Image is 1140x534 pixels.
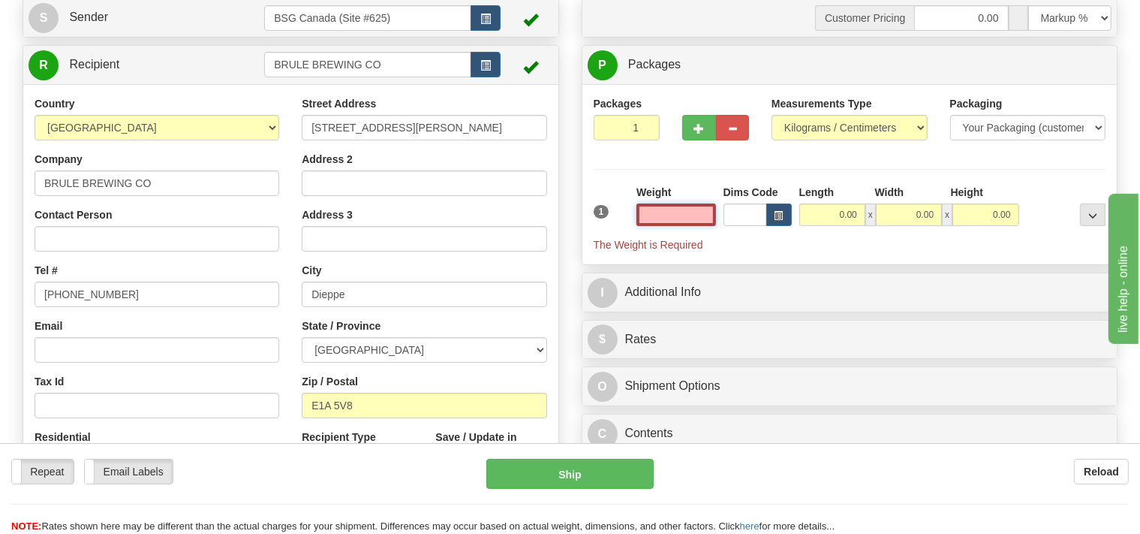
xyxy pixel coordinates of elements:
label: Address 3 [302,207,353,222]
label: Tax Id [35,374,64,389]
label: Email Labels [85,460,173,484]
span: I [588,278,618,308]
label: Address 2 [302,152,353,167]
label: Recipient Type [302,430,376,445]
span: 1 [594,205,609,219]
label: Save / Update in Address Book [435,430,546,460]
label: Packaging [950,96,1003,111]
label: Dims Code [723,185,778,200]
label: Country [35,96,75,111]
a: S Sender [29,2,264,33]
span: Customer Pricing [815,5,914,31]
label: City [302,263,321,278]
div: live help - online [11,9,139,27]
span: The Weight is Required [594,239,703,251]
a: R Recipient [29,50,238,80]
span: Recipient [69,58,119,71]
span: Packages [628,58,681,71]
iframe: chat widget [1105,190,1138,343]
label: Packages [594,96,642,111]
label: Company [35,152,83,167]
label: State / Province [302,318,381,333]
span: x [942,204,952,226]
label: Length [799,185,835,200]
label: Weight [636,185,671,200]
a: IAdditional Info [588,277,1112,308]
span: O [588,372,618,402]
label: Zip / Postal [302,374,358,389]
div: ... [1080,204,1105,226]
input: Enter a location [302,115,546,140]
a: CContents [588,418,1112,449]
span: P [588,50,618,80]
label: Tel # [35,263,58,278]
label: Contact Person [35,207,112,222]
input: Sender Id [264,5,471,31]
label: Measurements Type [772,96,872,111]
button: Ship [486,459,654,489]
input: Recipient Id [264,52,471,77]
a: here [740,520,759,532]
b: Reload [1084,466,1119,478]
label: Height [951,185,984,200]
span: $ [588,324,618,354]
label: Street Address [302,96,376,111]
span: x [865,204,876,226]
a: P Packages [588,50,1112,80]
span: NOTE: [11,520,41,532]
label: Email [35,318,62,333]
span: C [588,419,618,449]
a: OShipment Options [588,371,1112,402]
button: Reload [1074,459,1129,484]
span: Sender [69,11,108,23]
label: Repeat [12,460,74,484]
label: Residential [35,430,91,445]
span: R [29,50,59,80]
label: Width [875,185,904,200]
span: S [29,3,59,33]
a: $Rates [588,324,1112,355]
